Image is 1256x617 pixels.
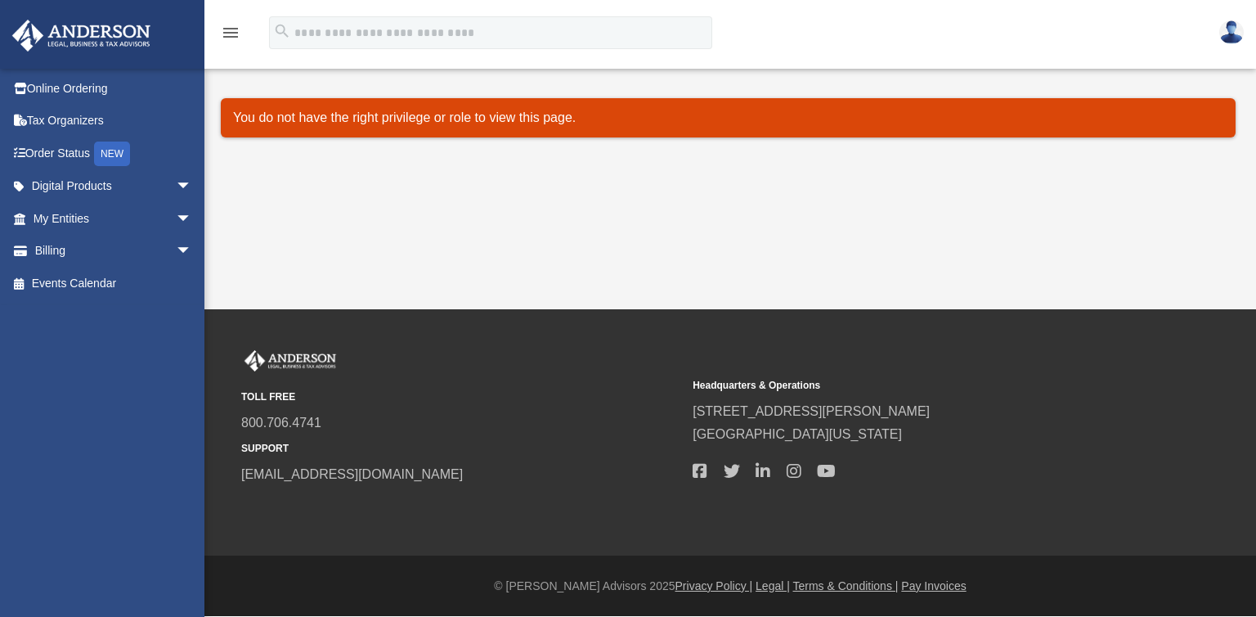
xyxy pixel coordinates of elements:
small: Headquarters & Operations [693,377,1133,394]
span: arrow_drop_down [176,202,209,236]
a: 800.706.4741 [241,416,321,430]
img: Anderson Advisors Platinum Portal [241,350,339,372]
a: Terms & Conditions | [793,579,899,592]
a: Order StatusNEW [11,137,217,170]
a: Billingarrow_drop_down [11,235,217,268]
small: SUPPORT [241,440,681,457]
a: My Entitiesarrow_drop_down [11,202,217,235]
a: Legal | [756,579,790,592]
a: Privacy Policy | [675,579,753,592]
a: Online Ordering [11,72,217,105]
p: You do not have the right privilege or role to view this page. [233,106,1223,129]
a: Tax Organizers [11,105,217,137]
div: © [PERSON_NAME] Advisors 2025 [204,576,1256,597]
i: menu [221,23,240,43]
a: Events Calendar [11,267,217,299]
a: [GEOGRAPHIC_DATA][US_STATE] [693,427,902,441]
a: Digital Productsarrow_drop_down [11,170,217,203]
small: TOLL FREE [241,389,681,406]
a: [STREET_ADDRESS][PERSON_NAME] [693,404,930,418]
span: arrow_drop_down [176,170,209,204]
img: Anderson Advisors Platinum Portal [7,20,155,52]
div: NEW [94,142,130,166]
img: User Pic [1219,20,1244,44]
span: arrow_drop_down [176,235,209,268]
a: [EMAIL_ADDRESS][DOMAIN_NAME] [241,467,463,481]
a: menu [221,29,240,43]
i: search [273,22,291,40]
a: Pay Invoices [901,579,966,592]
